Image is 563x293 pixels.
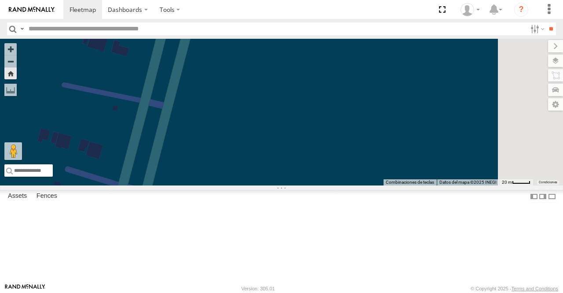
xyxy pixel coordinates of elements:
img: rand-logo.svg [9,7,55,13]
a: Condiciones [539,181,557,184]
label: Search Query [18,22,26,35]
a: Visit our Website [5,284,45,293]
span: Datos del mapa ©2025 INEGI [439,180,497,185]
label: Map Settings [548,98,563,111]
span: 20 m [502,180,512,185]
i: ? [514,3,528,17]
label: Measure [4,84,17,96]
div: Version: 305.01 [241,286,275,291]
label: Fences [32,190,62,203]
label: Assets [4,190,31,203]
button: Combinaciones de teclas [386,179,434,185]
label: Hide Summary Table [548,190,556,203]
label: Dock Summary Table to the Right [538,190,547,203]
div: XPD GLOBAL [457,3,483,16]
a: Terms and Conditions [512,286,558,291]
label: Dock Summary Table to the Left [530,190,538,203]
div: © Copyright 2025 - [471,286,558,291]
button: Zoom in [4,43,17,55]
button: Arrastra el hombrecito naranja al mapa para abrir Street View [4,142,22,160]
button: Zoom Home [4,67,17,79]
button: Zoom out [4,55,17,67]
button: Escala del mapa: 20 m por 38 píxeles [499,179,533,185]
label: Search Filter Options [527,22,546,35]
